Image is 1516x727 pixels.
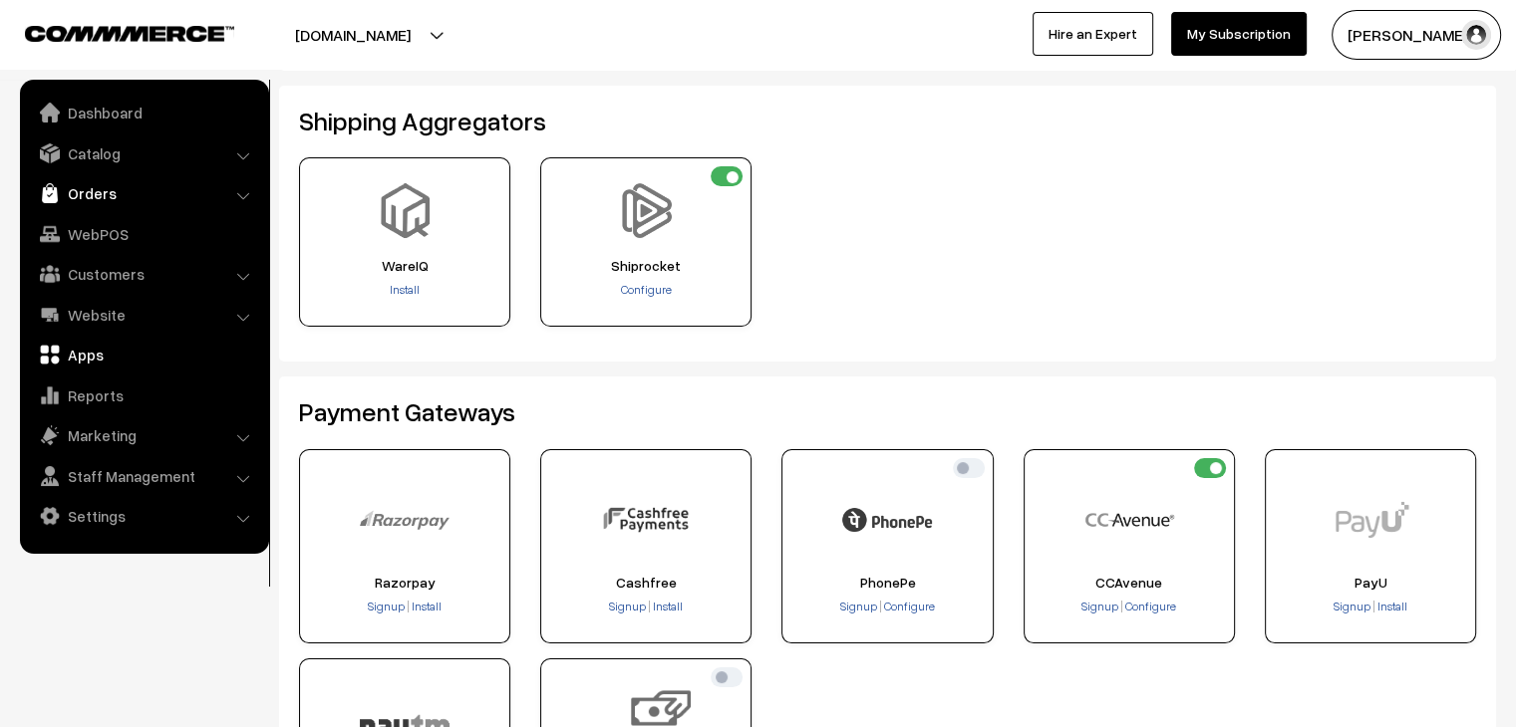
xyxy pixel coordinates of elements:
span: Signup [840,599,877,613]
a: Reports [25,377,262,413]
span: Install [1377,599,1407,613]
a: Configure [882,599,935,613]
span: Signup [1334,599,1370,613]
a: Signup [840,599,879,613]
img: Shiprocket [619,183,674,238]
img: logo_orange.svg [32,32,48,48]
span: Razorpay [306,575,503,591]
a: My Subscription [1171,12,1307,56]
div: | [1031,598,1228,617]
a: Signup [1334,599,1372,613]
div: v 4.0.25 [56,32,98,48]
span: Signup [609,599,646,613]
a: Hire an Expert [1033,12,1153,56]
img: tab_keywords_by_traffic_grey.svg [198,116,214,131]
a: Signup [609,599,648,613]
a: Install [651,599,683,613]
img: COMMMERCE [25,26,234,41]
div: Keywords by Traffic [220,118,336,130]
a: Settings [25,498,262,534]
span: PayU [1272,575,1469,591]
a: Staff Management [25,458,262,494]
span: Configure [1125,599,1176,613]
a: Orders [25,175,262,211]
button: [DOMAIN_NAME] [225,10,480,60]
a: Configure [1123,599,1176,613]
h2: Payment Gateways [299,396,1476,427]
img: PhonePe [842,475,932,565]
span: Cashfree [547,575,745,591]
h2: Shipping Aggregators [299,106,1476,136]
span: CCAvenue [1031,575,1228,591]
img: Razorpay [360,475,450,565]
a: Customers [25,256,262,292]
div: | [306,598,503,617]
div: | [547,598,745,617]
span: WareIQ [306,258,503,274]
a: WebPOS [25,216,262,252]
a: Install [410,599,442,613]
span: Configure [884,599,935,613]
img: user [1461,20,1491,50]
a: Install [390,282,420,297]
a: Signup [368,599,407,613]
div: | [788,598,986,617]
a: Marketing [25,417,262,453]
a: Catalog [25,135,262,171]
img: WareIQ [378,183,433,238]
a: Website [25,297,262,333]
a: Configure [621,282,672,297]
div: | [1272,598,1469,617]
span: Signup [1081,599,1118,613]
img: tab_domain_overview_orange.svg [54,116,70,131]
a: Signup [1081,599,1120,613]
div: Domain Overview [76,118,178,130]
span: PhonePe [788,575,986,591]
img: PayU [1326,475,1415,565]
a: Apps [25,337,262,372]
img: CCAvenue [1084,475,1174,565]
img: Cashfree [601,475,691,565]
span: Install [412,599,442,613]
a: COMMMERCE [25,20,199,44]
span: Shiprocket [547,258,745,274]
span: Signup [368,599,405,613]
button: [PERSON_NAME]… [1332,10,1501,60]
a: Install [1375,599,1407,613]
span: Install [653,599,683,613]
div: Domain: [DOMAIN_NAME] [52,52,219,68]
a: Dashboard [25,95,262,130]
img: website_grey.svg [32,52,48,68]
